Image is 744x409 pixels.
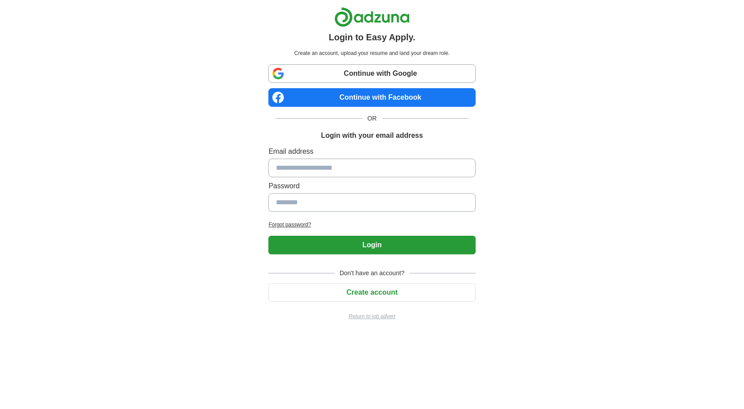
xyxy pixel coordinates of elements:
a: Continue with Facebook [268,88,475,107]
h1: Login to Easy Apply. [329,31,415,44]
span: Don't have an account? [334,269,410,278]
a: Return to job advert [268,312,475,320]
a: Create account [268,288,475,296]
label: Email address [268,146,475,157]
label: Password [268,181,475,191]
p: Create an account, upload your resume and land your dream role. [270,49,473,57]
a: Forgot password? [268,221,475,229]
span: OR [362,114,382,123]
button: Create account [268,283,475,302]
button: Login [268,236,475,254]
a: Continue with Google [268,64,475,83]
h1: Login with your email address [321,130,423,141]
img: Adzuna logo [334,7,410,27]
